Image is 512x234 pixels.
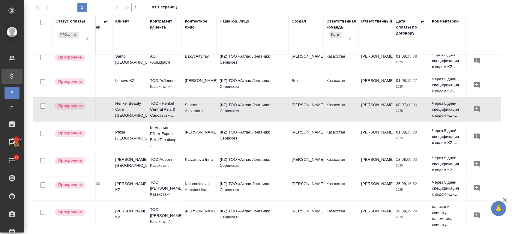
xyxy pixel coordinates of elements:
[323,50,358,71] td: Казахстан
[1,135,22,150] a: 15069
[150,100,179,118] p: ТОО «Henkel Central Asia & Caucasus» ...
[407,181,417,186] p: 16:52
[58,32,72,38] div: Просрочена
[396,108,426,114] p: 2025
[150,18,179,30] div: Контрагент клиента
[358,50,393,71] td: [PERSON_NAME]
[182,178,217,199] td: Kolomoitsova Anastassiya
[115,181,144,193] p: [PERSON_NAME] KZ
[8,136,25,142] span: 15069
[150,78,179,90] p: ТОО "«Леново Казахстан»"
[115,53,144,65] p: Santo [GEOGRAPHIC_DATA]
[182,99,217,120] td: Savras Alexandra
[289,154,323,175] td: [PERSON_NAME]
[152,4,177,12] span: из 1 страниц
[220,18,249,24] div: Наше юр. лицо
[150,179,179,197] p: ТОО [PERSON_NAME] Казахстан"
[432,155,462,173] p: Через 5 дней спецификация с кодом KZ-...
[217,178,289,199] td: (KZ) ТОО «Атлас Лэнгвидж Сервисез»
[289,178,323,199] td: [PERSON_NAME]
[150,125,179,149] p: Компания Pfizer Export B.V. (Пфайзер ...
[115,78,144,84] p: Lenovo KZ
[182,75,217,96] td: [PERSON_NAME]
[150,53,179,65] p: АО «Химфарм»
[407,54,417,58] p: 15:08
[58,54,82,60] p: Просрочена
[1,153,22,168] a: 77
[58,182,82,188] p: Просрочена
[58,209,82,215] p: Просрочена
[432,128,462,146] p: Через 5 дней спецификация с кодом KZ-...
[217,99,289,120] td: (KZ) ТОО «Атлас Лэнгвидж Сервисез»
[217,50,289,71] td: (KZ) ТОО «Атлас Лэнгвидж Сервисез»
[150,207,179,225] p: ТОО [PERSON_NAME] Казахстан"
[7,105,16,111] span: П
[58,130,82,136] p: Просрочена
[396,18,420,36] div: Дата оплаты по договору
[432,76,462,94] p: Через 5 дней спецификация с кодом KZ-...
[396,209,407,213] p: 26.04,
[407,78,417,83] p: 15:27
[361,18,392,24] div: Ответственный
[217,126,289,147] td: (KZ) ТОО «Атлас Лэнгвидж Сервисез»
[329,32,335,38] div: Казахстан
[407,130,417,134] p: 15:28
[150,157,179,169] p: ТОО Абботт Казахстан
[329,31,342,39] div: Казахстан
[289,75,323,96] td: Бот
[4,87,19,99] a: В
[217,205,289,226] td: (KZ) ТОО «Атлас Лэнгвидж Сервисез»
[115,129,144,141] p: Pfizer [GEOGRAPHIC_DATA]
[396,59,426,65] p: 2025
[323,75,358,96] td: Казахстан
[432,100,462,118] p: Через 5 дней спецификация с кодом KZ-...
[182,126,217,147] td: [PERSON_NAME]
[58,31,79,39] div: Просрочена
[292,18,306,24] div: Создал
[289,50,323,71] td: [PERSON_NAME]
[4,102,19,114] a: П
[396,214,426,220] p: 2025
[323,99,358,120] td: Казахстан
[358,99,393,120] td: [PERSON_NAME]
[396,163,426,169] p: 2025
[396,103,407,107] p: 08.07,
[182,205,217,226] td: [PERSON_NAME]
[115,208,144,220] p: [PERSON_NAME] KZ
[396,84,426,90] p: 2025
[323,126,358,147] td: Казахстан
[396,130,407,134] p: 01.08,
[396,157,407,162] p: 18.08,
[115,100,144,118] p: Henkel Beauty Care [GEOGRAPHIC_DATA]
[396,54,407,58] p: 01.08,
[217,154,289,175] td: (KZ) ТОО «Атлас Лэнгвидж Сервисез»
[58,79,82,85] p: Просрочена
[115,18,129,24] div: Клиент
[115,157,144,169] p: [PERSON_NAME] [GEOGRAPHIC_DATA]
[323,205,358,226] td: Казахстан
[491,201,506,216] button: 🙏
[432,204,462,228] p: написали клиенту, напомнила клиенту....
[358,205,393,226] td: [PERSON_NAME]
[289,126,323,147] td: [PERSON_NAME]
[7,90,16,96] span: В
[396,187,426,193] p: 2025
[58,157,82,163] p: Просрочена
[55,18,85,24] div: Статус оплаты
[289,99,323,120] td: [PERSON_NAME]
[432,18,459,24] div: Комментарий
[326,18,356,30] div: Ответственная команда
[11,154,22,160] span: 77
[358,75,393,96] td: [PERSON_NAME]
[182,50,217,71] td: Bakyt Altynay
[323,154,358,175] td: Казахстан
[182,154,217,175] td: Karzanova Irina
[396,78,407,83] p: 01.08,
[493,202,504,215] span: 🙏
[358,126,393,147] td: [PERSON_NAME]
[407,103,417,107] p: 00:00
[58,103,82,109] p: Просрочена
[432,52,462,70] p: Через 5 дней спецификация с кодом KZ-...
[432,179,462,197] p: Через 5 дней спецификация с кодом KZ-...
[358,178,393,199] td: [PERSON_NAME]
